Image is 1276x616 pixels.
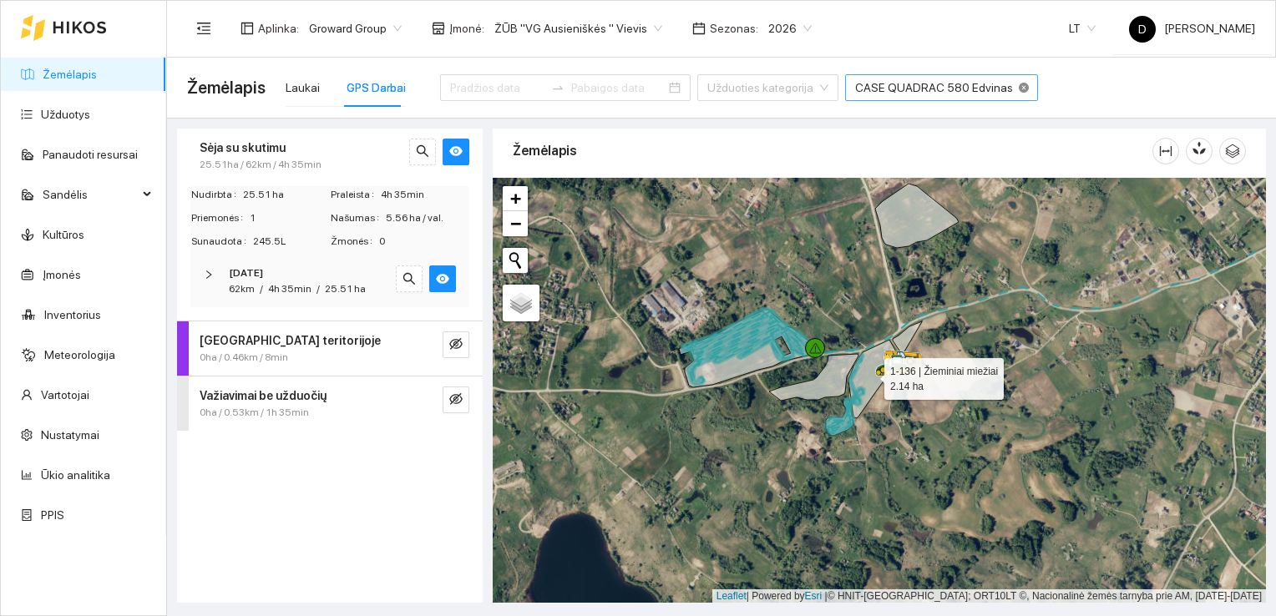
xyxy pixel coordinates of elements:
button: eye-invisible [443,331,469,358]
div: | Powered by © HNIT-[GEOGRAPHIC_DATA]; ORT10LT ©, Nacionalinė žemės tarnyba prie AM, [DATE]-[DATE] [712,589,1266,603]
strong: Sėja su skutimu [200,141,286,154]
span: Sandėlis [43,178,138,211]
span: Sezonas : [710,19,758,38]
a: Kultūros [43,228,84,241]
a: Zoom out [503,211,528,236]
span: 4h 35min [268,283,311,295]
span: swap-right [551,81,565,94]
button: Initiate a new search [503,248,528,273]
span: | [825,590,828,602]
span: Groward Group [309,16,402,41]
span: search [416,144,429,160]
span: Aplinka : [258,19,299,38]
span: D [1138,16,1147,43]
a: Ūkio analitika [41,468,110,482]
div: Žemėlapis [513,127,1152,174]
span: 62km [229,283,255,295]
span: 25.51 ha [243,187,329,203]
span: layout [241,22,254,35]
span: 5.56 ha / val. [386,210,468,226]
input: Pabaigos data [571,78,666,97]
a: Layers [503,285,539,321]
button: eye [429,265,456,292]
button: search [396,265,423,292]
a: Leaflet [716,590,747,602]
span: shop [432,22,445,35]
span: Žemėlapis [187,74,266,101]
span: Praleista [331,187,381,203]
span: 0ha / 0.53km / 1h 35min [200,405,309,421]
span: Priemonės [191,210,250,226]
a: PPIS [41,508,64,522]
div: Sėja su skutimu25.51ha / 62km / 4h 35minsearcheye [177,129,483,183]
span: Žmonės [331,234,379,250]
span: / [260,283,263,295]
span: Našumas [331,210,386,226]
span: Sunaudota [191,234,253,250]
span: eye [449,144,463,160]
button: search [409,139,436,165]
a: Nustatymai [41,428,99,442]
span: 0ha / 0.46km / 8min [200,350,288,366]
span: 25.51ha / 62km / 4h 35min [200,157,322,173]
a: Užduotys [41,108,90,121]
span: close-circle [1019,83,1029,93]
span: calendar [692,22,706,35]
div: [GEOGRAPHIC_DATA] teritorijoje0ha / 0.46km / 8mineye-invisible [177,321,483,376]
a: Zoom in [503,186,528,211]
a: Inventorius [44,308,101,321]
div: Važiavimai be užduočių0ha / 0.53km / 1h 35mineye-invisible [177,376,483,431]
a: Esri [805,590,823,602]
span: menu-fold [196,21,211,36]
strong: [DATE] [229,267,263,279]
span: eye-invisible [449,337,463,353]
div: [DATE]62km/4h 35min/25.51 hasearcheye [190,255,469,307]
button: column-width [1152,138,1179,164]
span: Įmonė : [449,19,484,38]
span: 0 [379,234,468,250]
input: Pradžios data [450,78,544,97]
a: Panaudoti resursai [43,148,138,161]
span: 245.5L [253,234,329,250]
span: right [204,270,214,280]
span: / [316,283,320,295]
a: Įmonės [43,268,81,281]
a: Vartotojai [41,388,89,401]
span: column-width [1153,144,1178,158]
span: 4h 35min [381,187,468,203]
a: Žemėlapis [43,68,97,81]
span: ŽŪB "VG Ausieniškės " Vievis [494,16,662,41]
a: Meteorologija [44,348,115,361]
div: Laukai [286,78,320,97]
span: 25.51 ha [325,283,366,295]
strong: [GEOGRAPHIC_DATA] teritorijoje [200,334,381,347]
span: 2026 [768,16,812,41]
button: menu-fold [187,12,220,45]
span: [PERSON_NAME] [1129,22,1255,35]
span: to [551,81,565,94]
span: eye-invisible [449,392,463,408]
strong: Važiavimai be užduočių [200,389,327,402]
span: LT [1069,16,1096,41]
span: Nudirbta [191,187,243,203]
div: GPS Darbai [347,78,406,97]
span: + [510,188,521,209]
span: eye [436,272,449,288]
button: eye-invisible [443,386,469,413]
span: CASE QUADRAC 580 Edvinas [855,75,1028,100]
span: − [510,213,521,234]
button: eye [443,139,469,165]
span: search [403,272,416,288]
span: 1 [250,210,329,226]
